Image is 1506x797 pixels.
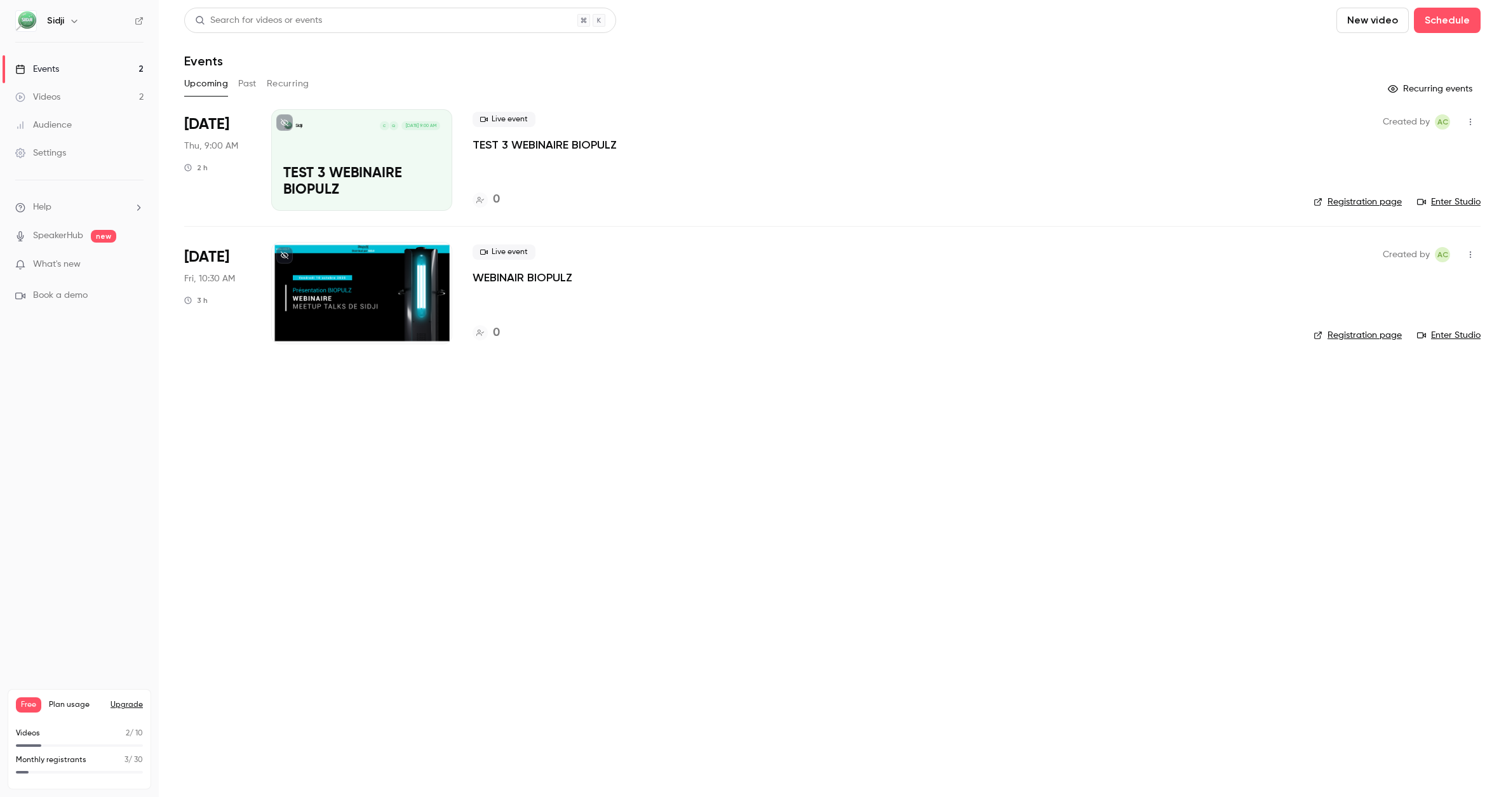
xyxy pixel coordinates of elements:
[124,754,143,766] p: / 30
[15,201,144,214] li: help-dropdown-opener
[49,700,103,710] span: Plan usage
[184,242,251,344] div: Oct 10 Fri, 10:30 AM (Europe/Paris)
[1435,247,1450,262] span: Amandine C
[1382,79,1481,99] button: Recurring events
[184,114,229,135] span: [DATE]
[184,272,235,285] span: Fri, 10:30 AM
[15,91,60,104] div: Videos
[195,14,322,27] div: Search for videos or events
[473,325,500,342] a: 0
[33,201,51,214] span: Help
[16,754,86,766] p: Monthly registrants
[1417,196,1481,208] a: Enter Studio
[1336,8,1409,33] button: New video
[1435,114,1450,130] span: Amandine C
[1437,114,1448,130] span: AC
[16,11,36,31] img: Sidji
[473,112,535,127] span: Live event
[389,121,399,131] div: Q
[126,728,143,739] p: / 10
[33,258,81,271] span: What's new
[33,229,83,243] a: SpeakerHub
[15,147,66,159] div: Settings
[47,15,64,27] h6: Sidji
[1417,329,1481,342] a: Enter Studio
[184,74,228,94] button: Upcoming
[473,244,535,260] span: Live event
[1314,196,1402,208] a: Registration page
[295,123,302,129] p: Sidji
[473,270,572,285] a: WEBINAIR BIOPULZ
[379,121,389,131] div: C
[238,74,257,94] button: Past
[473,137,617,152] a: TEST 3 WEBINAIRE BIOPULZ
[271,109,452,211] a: TEST 3 WEBINAIRE BIOPULZSidjiQC[DATE] 9:00 AMTEST 3 WEBINAIRE BIOPULZ
[184,53,223,69] h1: Events
[184,247,229,267] span: [DATE]
[1314,329,1402,342] a: Registration page
[33,289,88,302] span: Book a demo
[126,730,130,737] span: 2
[15,119,72,131] div: Audience
[1383,114,1430,130] span: Created by
[283,166,440,199] p: TEST 3 WEBINAIRE BIOPULZ
[1383,247,1430,262] span: Created by
[184,109,251,211] div: Oct 9 Thu, 9:00 AM (Europe/Paris)
[1414,8,1481,33] button: Schedule
[91,230,116,243] span: new
[1437,247,1448,262] span: AC
[184,163,208,173] div: 2 h
[493,325,500,342] h4: 0
[16,697,41,713] span: Free
[124,756,128,764] span: 3
[184,140,238,152] span: Thu, 9:00 AM
[111,700,143,710] button: Upgrade
[267,74,309,94] button: Recurring
[15,63,59,76] div: Events
[493,191,500,208] h4: 0
[401,121,440,130] span: [DATE] 9:00 AM
[184,295,208,305] div: 3 h
[16,728,40,739] p: Videos
[473,191,500,208] a: 0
